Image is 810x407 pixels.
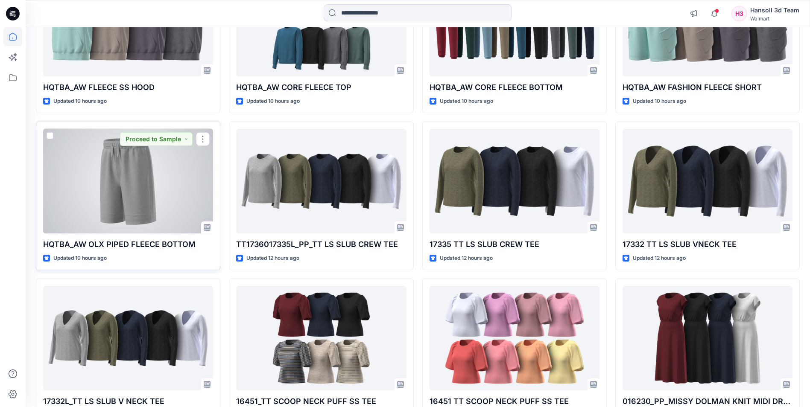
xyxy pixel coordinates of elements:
div: Walmart [750,15,799,22]
div: H3 [731,6,747,21]
p: Updated 12 hours ago [633,254,686,263]
p: HQTBA_AW FLEECE SS HOOD [43,81,213,93]
a: 17335 TT LS SLUB CREW TEE [430,129,599,233]
p: Updated 10 hours ago [633,97,686,106]
a: 17332L_TT LS SLUB V NECK TEE [43,286,213,390]
p: Updated 10 hours ago [246,97,300,106]
a: 16451_TT SCOOP NECK PUFF SS TEE [236,286,406,390]
p: 17335 TT LS SLUB CREW TEE [430,238,599,250]
p: Updated 10 hours ago [440,97,493,106]
p: TT1736017335L_PP_TT LS SLUB CREW TEE [236,238,406,250]
p: HQTBA_AW OLX PIPED FLEECE BOTTOM [43,238,213,250]
a: 016230_PP_MISSY DOLMAN KNIT MIDI DRESS [623,286,792,390]
a: TT1736017335L_PP_TT LS SLUB CREW TEE [236,129,406,233]
p: HQTBA_AW FASHION FLEECE SHORT [623,81,792,93]
a: 17332 TT LS SLUB VNECK TEE [623,129,792,233]
p: HQTBA_AW CORE FLEECE BOTTOM [430,81,599,93]
div: Hansoll 3d Team [750,5,799,15]
p: Updated 10 hours ago [53,254,107,263]
p: 17332 TT LS SLUB VNECK TEE [623,238,792,250]
p: Updated 12 hours ago [440,254,493,263]
a: 16451 TT SCOOP NECK PUFF SS TEE [430,286,599,390]
p: Updated 12 hours ago [246,254,299,263]
a: HQTBA_AW OLX PIPED FLEECE BOTTOM [43,129,213,233]
p: HQTBA_AW CORE FLEECE TOP [236,81,406,93]
p: Updated 10 hours ago [53,97,107,106]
